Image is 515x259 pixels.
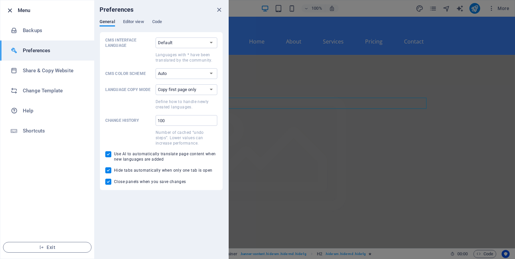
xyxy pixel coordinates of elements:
[105,71,153,76] p: CMS Color Scheme
[105,37,153,48] p: CMS Interface Language
[23,67,85,75] h6: Share & Copy Website
[100,18,115,27] span: General
[156,68,217,79] select: CMS Color Scheme
[156,84,217,95] select: Language Copy ModeDefine how to handle newly created languages.
[23,26,85,34] h6: Backups
[156,99,217,110] p: Define how to handle newly created languages.
[156,52,217,63] p: Languages with * have been translated by the community.
[23,127,85,135] h6: Shortcuts
[156,115,217,126] input: Change historyNumber of cached “undo steps”. Lower values can increase performance.
[105,118,153,123] p: Change history
[0,101,94,121] a: Help
[23,47,85,55] h6: Preferences
[100,19,223,32] div: Preferences
[23,107,85,115] h6: Help
[105,87,153,92] p: Language Copy Mode
[123,18,144,27] span: Editor view
[23,87,85,95] h6: Change Template
[156,130,217,146] p: Number of cached “undo steps”. Lower values can increase performance.
[215,6,223,14] button: close
[100,6,134,14] h6: Preferences
[3,242,92,253] button: Exit
[114,179,186,184] span: Close panels when you save changes
[152,18,162,27] span: Code
[114,168,213,173] span: Hide tabs automatically when only one tab is open
[156,37,217,48] select: CMS Interface LanguageLanguages with * have been translated by the community.
[9,245,86,250] span: Exit
[114,151,217,162] span: Use AI to automatically translate page content when new languages are added
[18,6,89,14] h6: Menu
